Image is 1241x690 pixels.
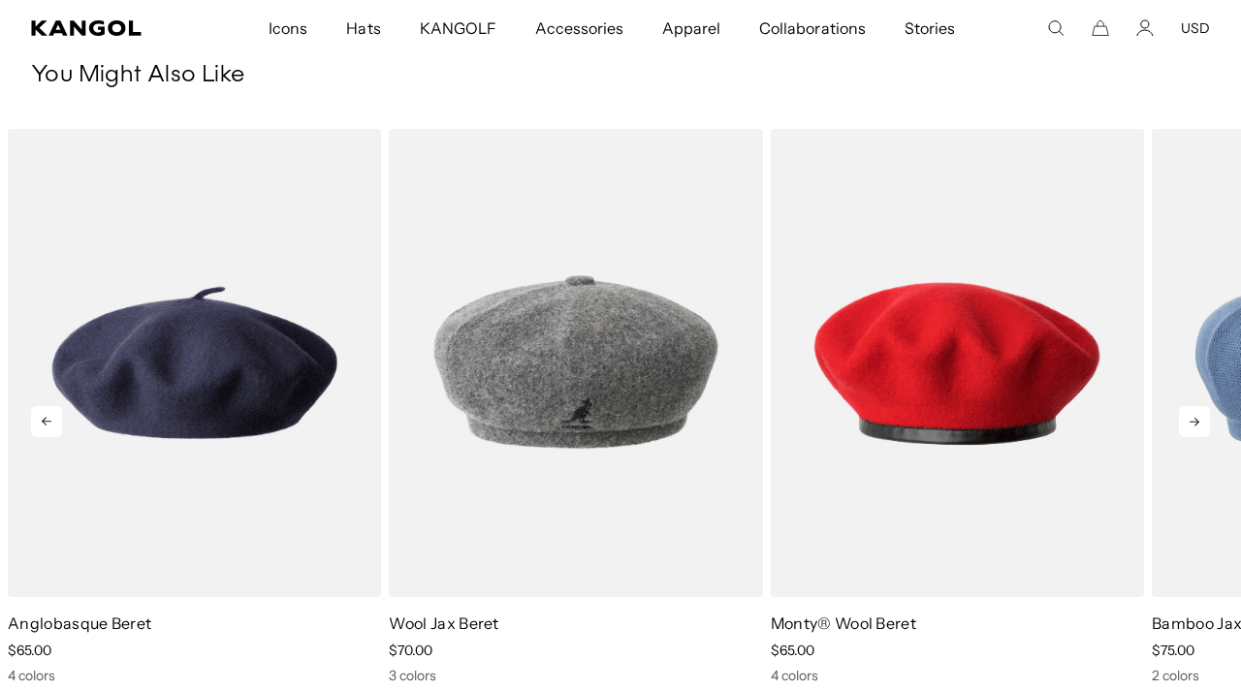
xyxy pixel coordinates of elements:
a: Wool Jax Beret [389,613,498,633]
img: Anglobasque Beret [8,129,381,598]
div: 3 colors [389,667,762,684]
span: $70.00 [389,642,432,659]
a: Account [1136,19,1154,37]
h3: You Might Also Like [31,61,1210,90]
div: 4 colors [8,667,381,684]
a: Monty® Wool Beret [771,613,916,633]
img: Wool Jax Beret [389,129,762,598]
a: Kangol [31,20,176,36]
img: Monty® Wool Beret [771,129,1144,598]
span: $65.00 [771,642,814,659]
div: 3 of 5 [763,129,1144,685]
div: 2 of 5 [381,129,762,685]
span: $65.00 [8,642,51,659]
a: Anglobasque Beret [8,613,151,633]
summary: Search here [1047,19,1065,37]
button: Cart [1092,19,1109,37]
div: 4 colors [771,667,1144,684]
button: USD [1181,19,1210,37]
span: $75.00 [1152,642,1194,659]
